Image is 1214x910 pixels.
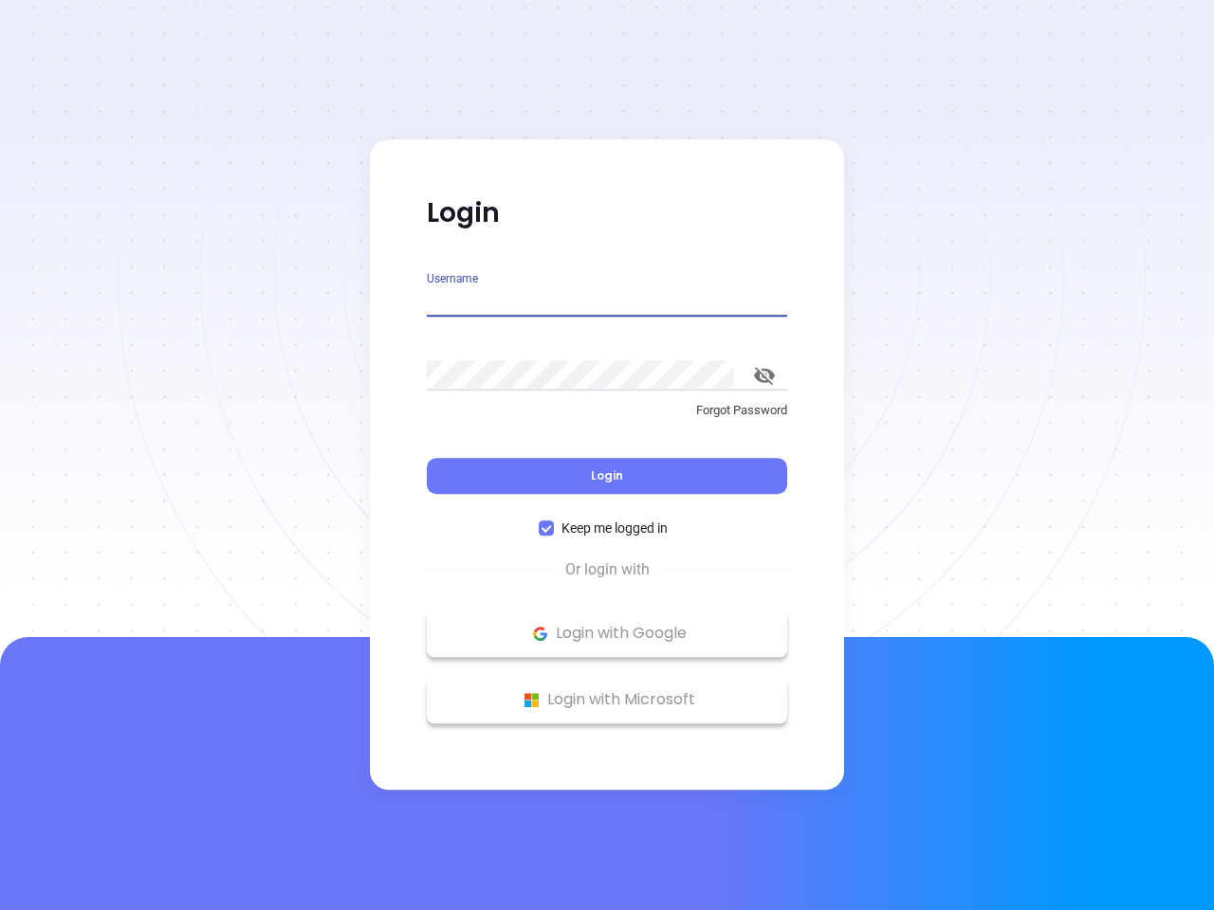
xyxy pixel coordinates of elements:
[427,458,787,494] button: Login
[427,610,787,657] button: Google Logo Login with Google
[556,558,659,581] span: Or login with
[427,273,478,284] label: Username
[554,518,675,538] span: Keep me logged in
[742,353,787,398] button: toggle password visibility
[427,196,787,230] p: Login
[436,685,778,714] p: Login with Microsoft
[528,622,552,646] img: Google Logo
[427,401,787,435] a: Forgot Password
[427,676,787,723] button: Microsoft Logo Login with Microsoft
[427,401,787,420] p: Forgot Password
[591,467,623,483] span: Login
[436,619,778,647] p: Login with Google
[520,688,543,712] img: Microsoft Logo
